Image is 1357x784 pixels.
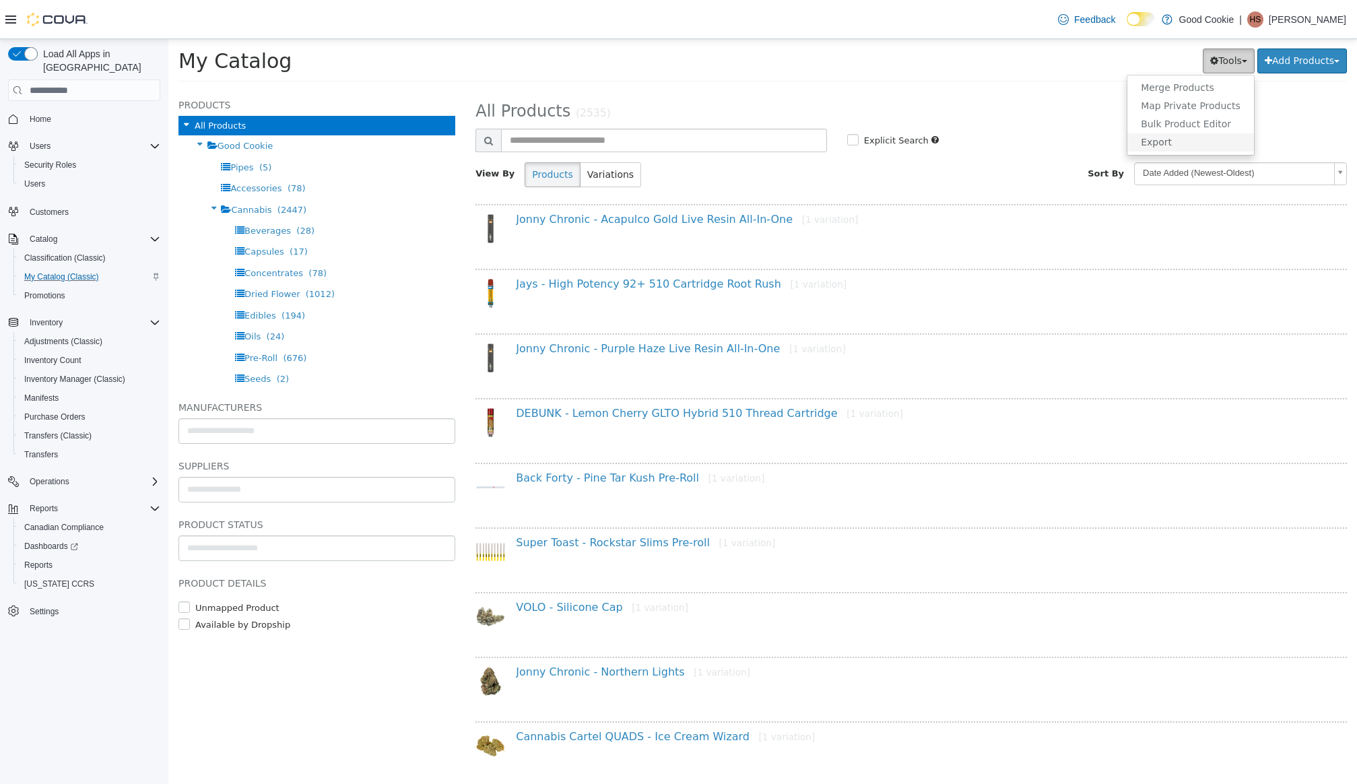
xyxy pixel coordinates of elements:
span: Purchase Orders [24,412,86,422]
button: Inventory Manager (Classic) [13,370,166,389]
button: Operations [3,472,166,491]
small: [1 variation] [540,434,597,445]
span: Feedback [1074,13,1115,26]
span: (2447) [109,166,138,176]
small: [1 variation] [463,563,520,574]
span: Cannabis [63,166,103,176]
span: Manifests [24,393,59,403]
span: Inventory Count [24,355,81,366]
button: Reports [3,499,166,518]
button: My Catalog (Classic) [13,267,166,286]
p: Good Cookie [1179,11,1234,28]
span: Users [30,141,51,152]
p: [PERSON_NAME] [1269,11,1346,28]
span: Dashboards [19,538,160,554]
span: My Catalog [10,10,123,34]
button: Inventory Count [13,351,166,370]
button: Add Products [1089,9,1179,34]
button: Security Roles [13,156,166,174]
span: Security Roles [19,157,160,173]
label: Unmapped Product [24,562,111,576]
span: Users [19,176,160,192]
button: Purchase Orders [13,407,166,426]
label: Available by Dropship [24,579,122,593]
span: Home [30,114,51,125]
span: Dried Flower [76,250,131,260]
button: Classification (Classic) [13,249,166,267]
span: Inventory Count [19,352,160,368]
span: Promotions [19,288,160,304]
span: Washington CCRS [19,576,160,592]
span: Reports [19,557,160,573]
button: Settings [3,601,166,621]
span: All Products [307,63,402,81]
button: Tools [1034,9,1086,34]
span: Accessories [62,144,113,154]
span: Good Cookie [49,102,105,112]
a: Super Toast - Rockstar Slims Pre-roll[1 variation] [347,497,607,510]
label: Explicit Search [692,95,760,108]
span: Oils [76,292,92,302]
button: Reports [13,556,166,575]
span: HS [1250,11,1261,28]
small: [1 variation] [622,240,678,251]
button: Customers [3,201,166,221]
a: Jays - High Potency 92+ 510 Cartridge Root Rush[1 variation] [347,238,678,251]
button: Adjustments (Classic) [13,332,166,351]
a: Inventory Count [19,352,87,368]
span: Adjustments (Classic) [24,336,102,347]
a: [US_STATE] CCRS [19,576,100,592]
a: Bulk Product Editor [959,76,1086,94]
span: (194) [113,271,137,282]
span: Catalog [30,234,57,244]
button: Catalog [24,231,63,247]
button: Users [24,138,56,154]
span: My Catalog (Classic) [19,269,160,285]
span: Classification (Classic) [24,253,106,263]
h5: Products [10,58,287,74]
img: 150 [307,433,337,463]
button: Operations [24,473,75,490]
button: Transfers (Classic) [13,426,166,445]
span: Settings [30,606,59,617]
img: 150 [307,562,337,593]
a: Adjustments (Classic) [19,333,108,350]
button: Manifests [13,389,166,407]
a: DEBUNK - Lemon Cherry GLTO Hybrid 510 Thread Cartridge[1 variation] [347,368,735,381]
a: Map Private Products [959,58,1086,76]
span: Manifests [19,390,160,406]
span: (78) [119,144,137,154]
span: Dashboards [24,541,78,552]
a: Feedback [1053,6,1121,33]
a: Manifests [19,390,64,406]
span: (78) [140,229,158,239]
h5: Product Details [10,536,287,552]
span: Inventory [30,317,63,328]
span: (5) [91,123,103,133]
span: Capsules [76,207,116,218]
img: 150 [307,239,337,269]
span: (676) [114,314,138,324]
small: [1 variation] [525,628,582,639]
a: Promotions [19,288,71,304]
a: Dashboards [13,537,166,556]
a: Jonny Chronic - Northern Lights[1 variation] [347,626,582,639]
a: Jonny Chronic - Acapulco Gold Live Resin All-In-One[1 variation] [347,174,690,187]
span: Promotions [24,290,65,301]
span: Operations [30,476,69,487]
button: Inventory [24,315,68,331]
span: Customers [24,203,160,220]
small: [1 variation] [678,369,735,380]
span: Settings [24,603,160,620]
button: Users [3,137,166,156]
span: Reports [24,500,160,517]
input: Dark Mode [1127,12,1155,26]
small: (2535) [407,68,442,80]
img: Cova [27,13,88,26]
a: Canadian Compliance [19,519,109,535]
span: Canadian Compliance [24,522,104,533]
small: [1 variation] [621,304,677,315]
img: 150 [307,368,337,399]
h5: Suppliers [10,419,287,435]
a: Jonny Chronic - Purple Haze Live Resin All-In-One[1 variation] [347,303,677,316]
